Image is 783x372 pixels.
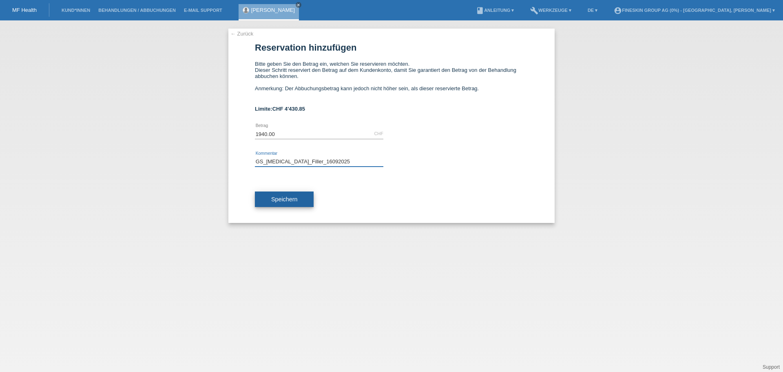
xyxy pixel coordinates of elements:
[255,192,314,207] button: Speichern
[255,42,528,53] h1: Reservation hinzufügen
[476,7,484,15] i: book
[255,61,528,98] div: Bitte geben Sie den Betrag ein, welchen Sie reservieren möchten. Dieser Schritt reserviert den Be...
[251,7,295,13] a: [PERSON_NAME]
[230,31,253,37] a: ← Zurück
[180,8,226,13] a: E-Mail Support
[94,8,180,13] a: Behandlungen / Abbuchungen
[610,8,779,13] a: account_circleFineSkin Group AG (0%) - [GEOGRAPHIC_DATA], [PERSON_NAME] ▾
[12,7,37,13] a: MF Health
[58,8,94,13] a: Kund*innen
[614,7,622,15] i: account_circle
[255,106,305,112] b: Limite:
[526,8,575,13] a: buildWerkzeuge ▾
[272,106,305,112] span: CHF 4'430.85
[472,8,518,13] a: bookAnleitung ▾
[271,196,297,203] span: Speichern
[584,8,602,13] a: DE ▾
[763,364,780,370] a: Support
[374,131,383,136] div: CHF
[296,2,301,8] a: close
[296,3,301,7] i: close
[530,7,538,15] i: build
